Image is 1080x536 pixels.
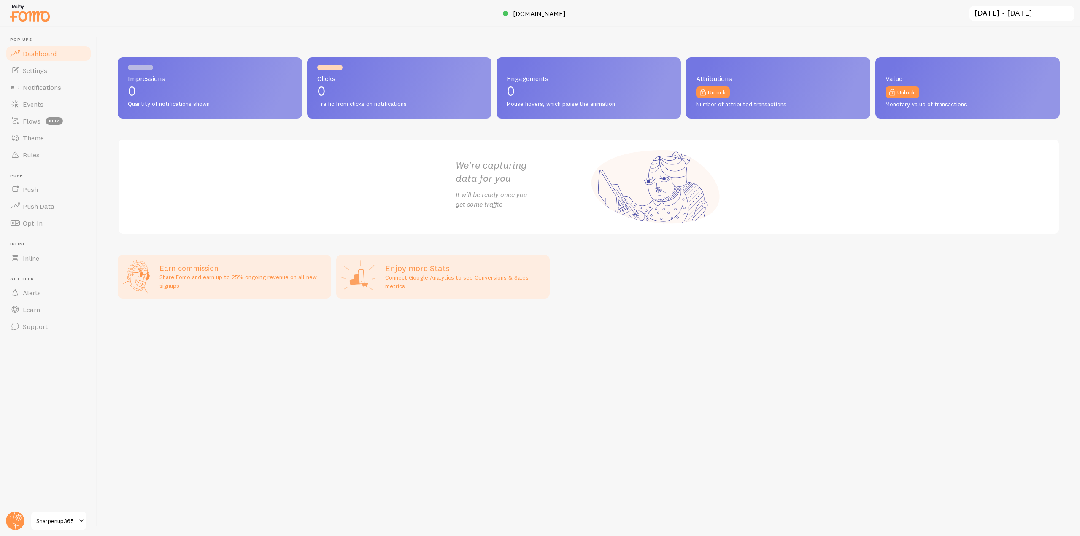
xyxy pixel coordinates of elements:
[23,254,39,262] span: Inline
[886,75,1050,82] span: Value
[10,37,92,43] span: Pop-ups
[159,273,326,290] p: Share Fomo and earn up to 25% ongoing revenue on all new signups
[385,263,545,274] h2: Enjoy more Stats
[5,318,92,335] a: Support
[317,100,481,108] span: Traffic from clicks on notifications
[23,49,57,58] span: Dashboard
[696,86,730,98] a: Unlock
[696,75,860,82] span: Attributions
[317,84,481,98] p: 0
[23,305,40,314] span: Learn
[5,215,92,232] a: Opt-In
[159,263,326,273] h3: Earn commission
[507,84,671,98] p: 0
[5,129,92,146] a: Theme
[5,301,92,318] a: Learn
[30,511,87,531] a: Sharpenup365
[5,198,92,215] a: Push Data
[336,255,550,299] a: Enjoy more Stats Connect Google Analytics to see Conversions & Sales metrics
[5,250,92,267] a: Inline
[23,134,44,142] span: Theme
[317,75,481,82] span: Clicks
[5,79,92,96] a: Notifications
[10,173,92,179] span: Push
[5,146,92,163] a: Rules
[456,159,589,185] h2: We're capturing data for you
[5,96,92,113] a: Events
[9,2,51,24] img: fomo-relay-logo-orange.svg
[23,202,54,210] span: Push Data
[507,75,671,82] span: Engagements
[341,260,375,294] img: Google Analytics
[886,101,1050,108] span: Monetary value of transactions
[23,117,40,125] span: Flows
[23,288,41,297] span: Alerts
[10,242,92,247] span: Inline
[23,185,38,194] span: Push
[23,151,40,159] span: Rules
[23,66,47,75] span: Settings
[696,101,860,108] span: Number of attributed transactions
[507,100,671,108] span: Mouse hovers, which pause the animation
[5,113,92,129] a: Flows beta
[128,100,292,108] span: Quantity of notifications shown
[5,45,92,62] a: Dashboard
[46,117,63,125] span: beta
[385,273,545,290] p: Connect Google Analytics to see Conversions & Sales metrics
[23,100,43,108] span: Events
[128,84,292,98] p: 0
[456,190,589,209] p: It will be ready once you get some traffic
[36,516,76,526] span: Sharpenup365
[886,86,919,98] a: Unlock
[10,277,92,282] span: Get Help
[5,62,92,79] a: Settings
[23,219,43,227] span: Opt-In
[5,181,92,198] a: Push
[128,75,292,82] span: Impressions
[23,83,61,92] span: Notifications
[23,322,48,331] span: Support
[5,284,92,301] a: Alerts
